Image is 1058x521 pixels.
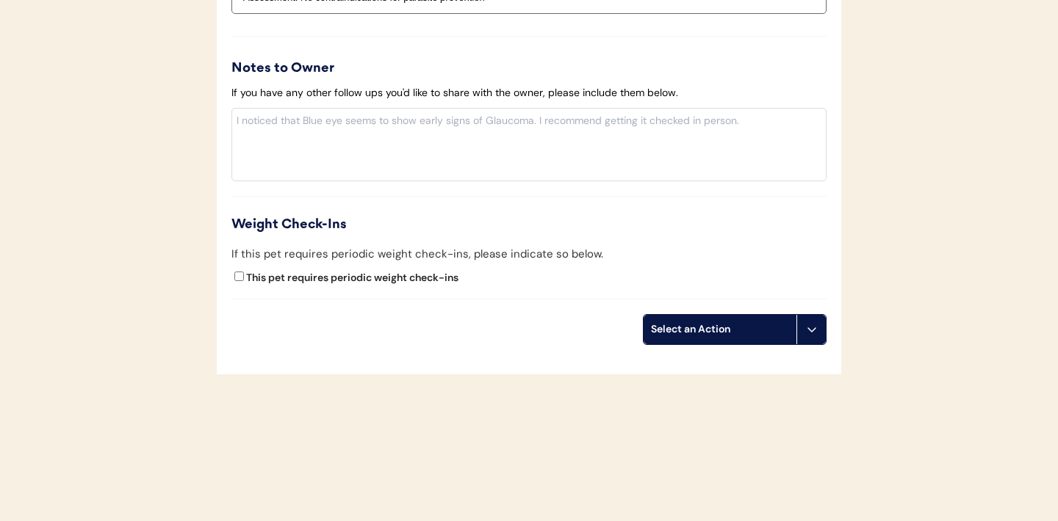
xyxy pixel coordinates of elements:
[246,271,458,284] label: This pet requires periodic weight check-ins
[651,322,789,337] div: Select an Action
[231,246,603,263] div: If this pet requires periodic weight check-ins, please indicate so below.
[231,215,827,235] div: Weight Check-Ins
[231,59,827,79] div: Notes to Owner
[231,86,678,101] div: If you have any other follow ups you'd like to share with the owner, please include them below.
